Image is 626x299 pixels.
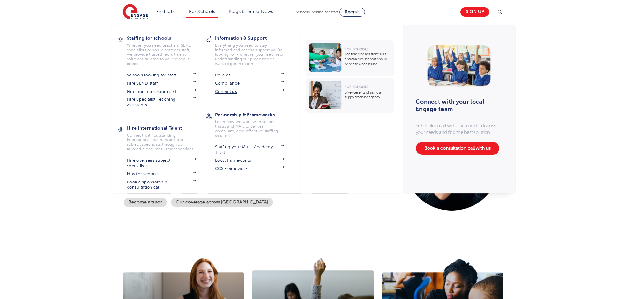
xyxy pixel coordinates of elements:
span: For Schools [345,85,368,89]
a: Hire International TalentConnect with outstanding international teachers and top subject speciali... [127,123,206,151]
img: Engage Education [123,4,148,20]
a: Find jobs [156,9,176,14]
span: Recruit [345,10,360,14]
a: Local frameworks [215,158,284,163]
a: Book a sponsorship consultation call [127,180,196,190]
span: Schools looking for staff [296,10,338,14]
h3: Partnership & Frameworks [215,110,294,119]
p: Connect with outstanding international teachers and top subject specialists through our tailored ... [127,133,196,151]
a: Schools looking for staff [127,73,196,78]
a: Sign up [460,7,489,17]
span: For Schools [345,47,368,51]
a: Compliance [215,81,284,86]
a: For SchoolsTop teaching assistant skills and qualities schools should prioritise when hiring [306,40,395,76]
a: For Schools [189,9,215,14]
a: Hire overseas subject specialists [127,158,196,169]
p: Everything you need to stay informed and get the support you’re looking for - whether you need he... [215,43,284,66]
h3: Connect with your local Engage team [416,98,498,113]
p: 5 key benefits of using a supply teaching agency [345,90,390,100]
a: Hire SEND staff [127,81,196,86]
h3: Hire International Talent [127,123,206,133]
a: Hire Specialist Teaching Assistants [127,97,196,108]
a: Become a tutor [124,198,167,207]
a: Hire non-classroom staff [127,89,196,94]
a: Policies [215,73,284,78]
a: Recruit [339,8,365,17]
a: Our coverage across [GEOGRAPHIC_DATA] [171,198,273,207]
a: Book a consultation call with us [416,142,499,155]
a: CCS Framework [215,166,284,171]
p: Learn how we work with schools, trusts, and MATs to deliver compliant, cost-effective staffing so... [215,119,284,138]
a: Information & SupportEverything you need to stay informed and get the support you’re looking for ... [215,33,294,66]
h3: Staffing for schools [127,33,206,43]
p: Whether you need teachers, SEND specialists or non-classroom staff, we provide trusted recruitmen... [127,43,196,66]
a: Partnership & FrameworksLearn how we work with schools, trusts, and MATs to deliver compliant, co... [215,110,294,138]
p: Top teaching assistant skills and qualities schools should prioritise when hiring [345,52,390,67]
a: Staffing for schoolsWhether you need teachers, SEND specialists or non-classroom staff, we provid... [127,33,206,66]
h3: Information & Support [215,33,294,43]
p: Schedule a call with our team to discuss your needs and find the best solution. [416,122,502,136]
a: Staffing your Multi-Academy Trust [215,144,284,155]
a: For Schools5 key benefits of using a supply teaching agency [306,78,395,113]
a: Blogs & Latest News [229,9,273,14]
a: iday for schools [127,171,196,177]
a: Contact us [215,89,284,94]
